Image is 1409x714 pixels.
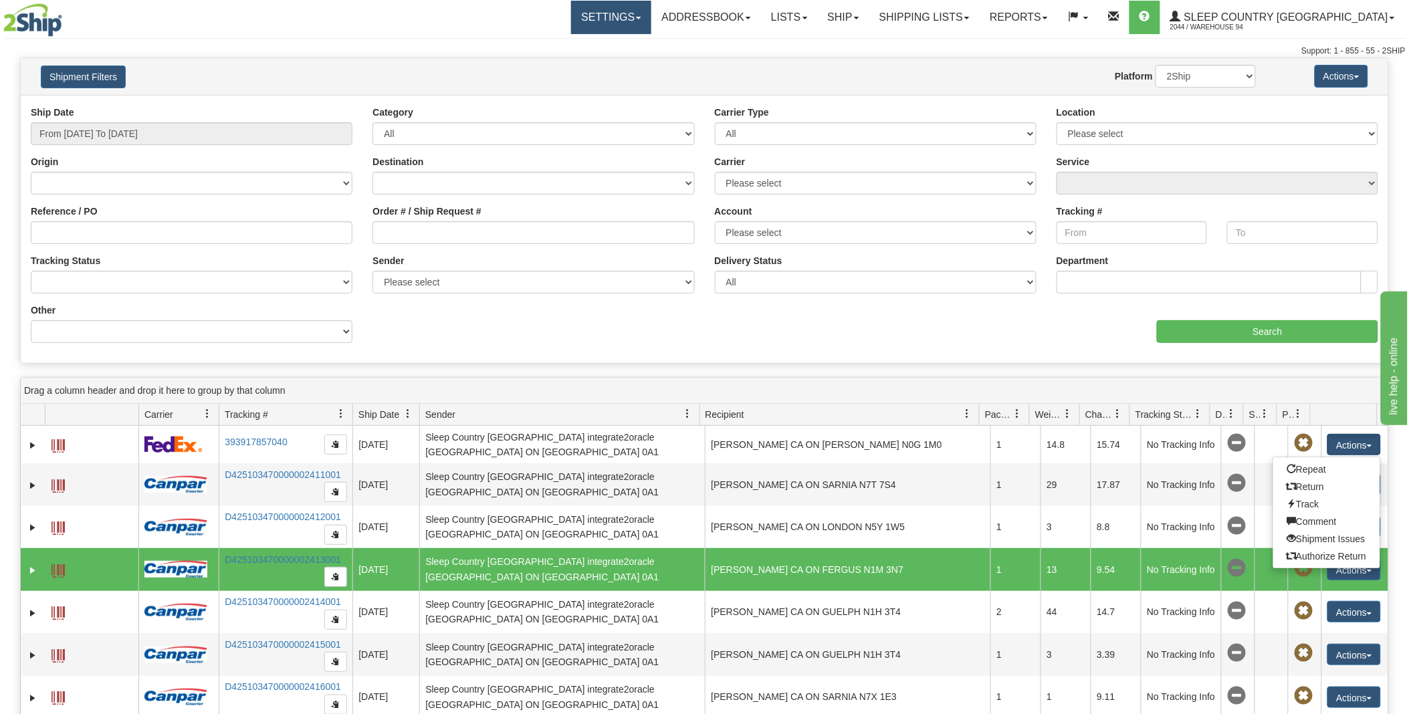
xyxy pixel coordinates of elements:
[372,254,404,267] label: Sender
[1227,517,1246,535] span: No Tracking Info
[990,633,1041,676] td: 1
[990,463,1041,506] td: 1
[1294,602,1313,620] span: Pickup Not Assigned
[352,548,419,591] td: [DATE]
[324,610,347,630] button: Copy to clipboard
[41,66,126,88] button: Shipment Filters
[1181,11,1388,23] span: Sleep Country [GEOGRAPHIC_DATA]
[1091,463,1141,506] td: 17.87
[144,408,173,421] span: Carrier
[1327,644,1381,665] button: Actions
[372,205,481,218] label: Order # / Ship Request #
[1294,644,1313,663] span: Pickup Not Assigned
[144,476,207,493] img: 14 - Canpar
[1315,65,1368,88] button: Actions
[1141,463,1221,506] td: No Tracking Info
[1227,559,1246,578] span: No Tracking Info
[419,633,705,676] td: Sleep Country [GEOGRAPHIC_DATA] integrate2oracle [GEOGRAPHIC_DATA] ON [GEOGRAPHIC_DATA] 0A1
[31,254,100,267] label: Tracking Status
[1254,402,1277,425] a: Shipment Issues filter column settings
[1294,559,1313,578] span: Pickup Not Assigned
[1273,513,1380,530] a: Comment
[26,521,39,534] a: Expand
[1115,70,1153,83] label: Platform
[990,591,1041,634] td: 2
[1041,506,1091,549] td: 3
[31,304,56,317] label: Other
[1249,408,1261,421] span: Shipment Issues
[1294,434,1313,453] span: Pickup Not Assigned
[1091,426,1141,463] td: 15.74
[225,437,287,447] a: 393917857040
[1227,644,1246,663] span: No Tracking Info
[3,45,1406,57] div: Support: 1 - 855 - 55 - 2SHIP
[1141,548,1221,591] td: No Tracking Info
[1041,426,1091,463] td: 14.8
[715,155,746,168] label: Carrier
[1157,320,1378,343] input: Search
[651,1,761,34] a: Addressbook
[1041,591,1091,634] td: 44
[715,106,769,119] label: Carrier Type
[26,439,39,452] a: Expand
[225,639,341,650] a: D425103470000002415001
[1220,402,1243,425] a: Delivery Status filter column settings
[51,643,65,665] a: Label
[225,554,341,565] a: D425103470000002413001
[1091,591,1141,634] td: 14.7
[196,402,219,425] a: Carrier filter column settings
[51,558,65,580] a: Label
[761,1,817,34] a: Lists
[715,205,752,218] label: Account
[1294,687,1313,705] span: Pickup Not Assigned
[1227,474,1246,493] span: No Tracking Info
[352,633,419,676] td: [DATE]
[51,433,65,455] a: Label
[1035,408,1063,421] span: Weight
[352,463,419,506] td: [DATE]
[1227,602,1246,620] span: No Tracking Info
[1006,402,1029,425] a: Packages filter column settings
[1327,687,1381,708] button: Actions
[31,205,98,218] label: Reference / PO
[706,408,744,421] span: Recipient
[225,408,268,421] span: Tracking #
[225,596,341,607] a: D425103470000002414001
[225,469,341,480] a: D425103470000002411001
[990,426,1041,463] td: 1
[144,436,203,453] img: 2 - FedEx Express®
[1378,289,1408,425] iframe: chat widget
[1227,434,1246,453] span: No Tracking Info
[419,463,705,506] td: Sleep Country [GEOGRAPHIC_DATA] integrate2oracle [GEOGRAPHIC_DATA] ON [GEOGRAPHIC_DATA] 0A1
[1107,402,1129,425] a: Charge filter column settings
[1273,548,1380,565] a: Authorize Return
[985,408,1013,421] span: Packages
[1141,506,1221,549] td: No Tracking Info
[1160,1,1405,34] a: Sleep Country [GEOGRAPHIC_DATA] 2044 / Warehouse 94
[21,378,1388,404] div: grid grouping header
[1041,463,1091,506] td: 29
[26,691,39,705] a: Expand
[1227,687,1246,705] span: No Tracking Info
[1273,478,1380,495] a: Return
[144,689,207,705] img: 14 - Canpar
[1057,106,1095,119] label: Location
[51,685,65,707] a: Label
[705,506,990,549] td: [PERSON_NAME] CA ON LONDON N5Y 1W5
[144,561,207,578] img: 14 - Canpar
[10,8,124,24] div: live help - online
[372,106,413,119] label: Category
[980,1,1058,34] a: Reports
[358,408,399,421] span: Ship Date
[1227,221,1378,244] input: To
[715,254,782,267] label: Delivery Status
[144,646,207,663] img: 14 - Canpar
[144,519,207,535] img: 14 - Canpar
[51,473,65,495] a: Label
[1283,408,1294,421] span: Pickup Status
[324,567,347,587] button: Copy to clipboard
[1287,402,1310,425] a: Pickup Status filter column settings
[1327,559,1381,580] button: Actions
[419,506,705,549] td: Sleep Country [GEOGRAPHIC_DATA] integrate2oracle [GEOGRAPHIC_DATA] ON [GEOGRAPHIC_DATA] 0A1
[956,402,979,425] a: Recipient filter column settings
